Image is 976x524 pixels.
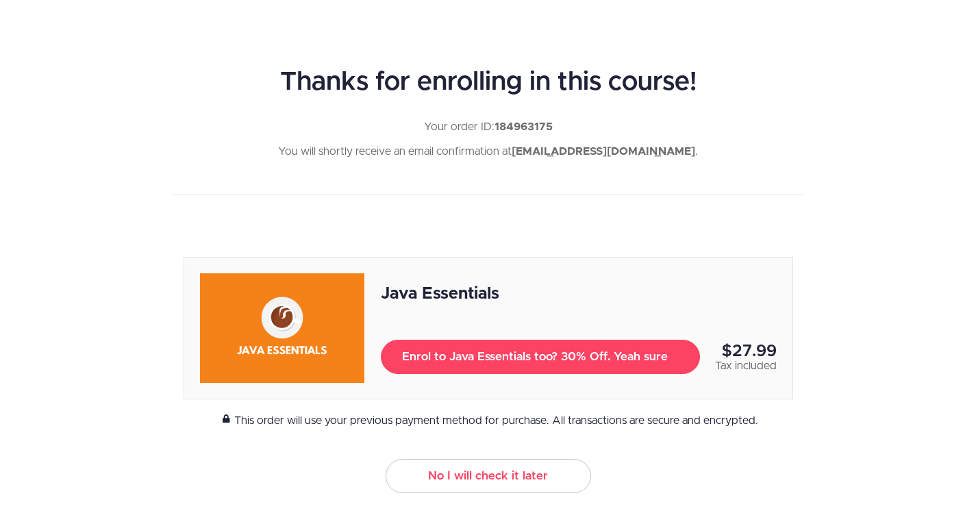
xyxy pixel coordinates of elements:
div: Java Essentials [381,282,777,305]
span: This order will use your previous payment method for purchase. All transactions are secure and en... [234,413,758,429]
p: You will shortly receive an email confirmation at . [173,142,803,160]
div: Tax included [715,358,777,374]
span: Enrol to Java Essentials too? 30% Off. Yeah sure [402,349,679,365]
p: Your order ID: [173,118,803,136]
a: No I will check it later [386,459,591,493]
strong: 184963175 [495,121,553,132]
h1: Thanks for enrolling in this course! [173,68,803,97]
div: $27.99 [715,345,777,358]
strong: [EMAIL_ADDRESS][DOMAIN_NAME] [512,146,695,157]
button: Enrol to Java Essentials too? 30% Off. Yeah sure [381,340,700,374]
